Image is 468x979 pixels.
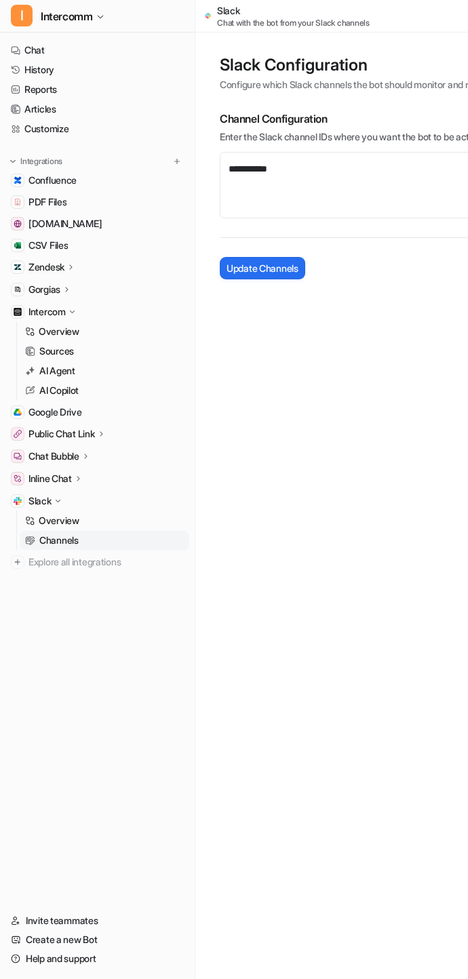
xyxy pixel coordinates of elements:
img: Chat Bubble [14,452,22,460]
p: Chat Bubble [28,449,79,463]
img: Gorgias [14,285,22,294]
img: CSV Files [14,241,22,249]
img: Intercom [14,308,22,316]
img: www.helpdesk.com [14,220,22,228]
p: Overview [39,514,79,527]
span: Google Drive [28,405,82,419]
button: Integrations [5,155,66,168]
a: Overview [20,511,189,530]
a: Overview [20,322,189,341]
a: Help and support [5,949,189,968]
a: Explore all integrations [5,553,189,572]
a: Sources [20,342,189,361]
div: Slack [217,3,370,28]
a: Channels [20,531,189,550]
img: Google Drive [14,408,22,416]
a: Create a new Bot [5,930,189,949]
img: Slack [14,497,22,505]
p: Inline Chat [28,472,72,485]
span: CSV Files [28,239,68,252]
p: Zendesk [28,260,64,274]
p: Public Chat Link [28,427,95,441]
a: AI Agent [20,361,189,380]
p: Gorgias [28,283,60,296]
a: www.helpdesk.com[DOMAIN_NAME] [5,214,189,233]
img: explore all integrations [11,555,24,569]
a: Chat [5,41,189,60]
p: Chat with the bot from your Slack channels [217,18,370,28]
a: ConfluenceConfluence [5,171,189,190]
a: CSV FilesCSV Files [5,236,189,255]
p: Channels [39,534,79,547]
a: Invite teammates [5,911,189,930]
span: Intercomm [41,7,92,26]
img: Inline Chat [14,475,22,483]
p: Slack [28,494,52,508]
span: PDF Files [28,195,66,209]
img: Zendesk [14,263,22,271]
a: PDF FilesPDF Files [5,193,189,212]
p: Integrations [20,156,62,167]
button: Update Channels [220,257,305,279]
p: Overview [39,325,79,338]
span: Confluence [28,174,77,187]
span: [DOMAIN_NAME] [28,217,102,231]
a: AI Copilot [20,381,189,400]
p: AI Agent [39,364,75,378]
span: Update Channels [227,261,298,275]
a: Articles [5,100,189,119]
p: Intercom [28,305,66,319]
a: History [5,60,189,79]
a: Reports [5,80,189,99]
img: menu_add.svg [172,157,182,166]
img: expand menu [8,157,18,166]
a: Customize [5,119,189,138]
span: Explore all integrations [28,551,184,573]
span: I [11,5,33,26]
img: Public Chat Link [14,430,22,438]
p: Sources [39,344,74,358]
p: AI Copilot [39,384,79,397]
img: PDF Files [14,198,22,206]
a: Google DriveGoogle Drive [5,403,189,422]
img: slack.svg [203,11,213,20]
img: Confluence [14,176,22,184]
